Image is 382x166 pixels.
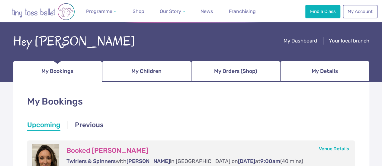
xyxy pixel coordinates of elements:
h3: Booked [PERSON_NAME] [66,146,343,155]
span: [DATE] [238,158,255,164]
span: 9:00am [260,158,280,164]
a: News [198,5,215,17]
a: Our Story [157,5,188,17]
a: Venue Details [319,146,349,152]
span: My Orders (Shop) [214,66,257,77]
span: Our Story [160,8,181,14]
a: My Bookings [13,61,102,82]
h1: My Bookings [27,95,355,108]
span: My Bookings [41,66,73,77]
a: My Orders (Shop) [191,61,280,82]
a: Shop [130,5,147,17]
span: Twirlers & Spinners [66,158,116,164]
span: News [201,8,213,14]
span: Your local branch [329,38,369,44]
div: Hey [PERSON_NAME] [13,32,135,51]
span: Programme [86,8,112,14]
a: Your local branch [329,38,369,45]
a: Find a Class [305,5,340,18]
span: My Children [131,66,162,77]
span: [PERSON_NAME] [127,158,170,164]
a: My Account [343,5,377,18]
a: Franchising [226,5,258,17]
span: Shop [133,8,144,14]
span: Franchising [229,8,256,14]
a: My Details [280,61,369,82]
a: My Dashboard [284,38,317,45]
a: Previous [75,120,104,131]
img: tiny toes ballet [7,3,79,20]
a: Programme [84,5,119,17]
span: My Details [312,66,338,77]
p: with in [GEOGRAPHIC_DATA] on at (40 mins) [66,158,343,165]
a: My Children [102,61,191,82]
span: My Dashboard [284,38,317,44]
